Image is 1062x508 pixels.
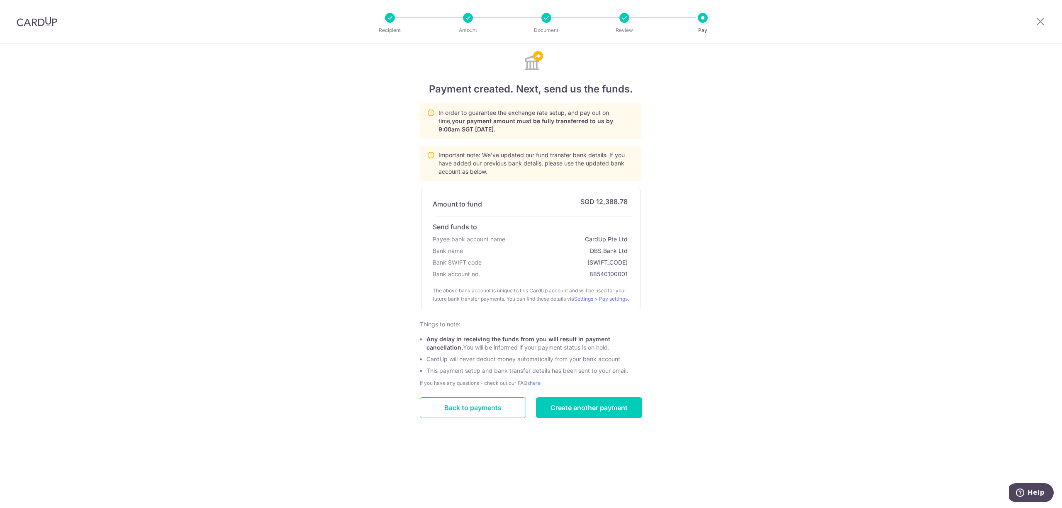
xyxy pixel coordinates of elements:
[516,26,577,34] p: Document
[426,367,642,375] li: This payment setup and bank transfer details has been sent to your email.
[17,17,57,27] img: CardUp
[585,233,629,245] div: CardUp Pte Ltd
[433,220,479,233] div: Send funds to
[438,151,635,176] p: Important note: We've updated our fund transfer bank details. If you have added our previous bank...
[433,245,465,257] div: Bank name
[672,26,733,34] p: Pay
[574,296,628,302] a: Settings > Pay settings
[438,117,613,133] span: your payment amount must be fully transferred to us by 9:00am SGT [DATE].
[426,355,642,363] li: CardUp will never deduct money automatically from your bank account.
[590,245,629,257] div: DBS Bank Ltd
[580,195,629,213] div: SGD 12,388.78
[433,233,507,245] div: Payee bank account name
[536,397,642,418] a: Create another payment
[589,268,629,280] div: 88540100001
[438,109,635,134] p: In order to guarantee the exchange rate setup, and pay out on time,
[433,257,483,268] div: Bank SWIFT code
[420,379,642,387] div: If you have any questions - check out our FAQs
[587,257,629,268] div: [SWIFT_CODE]
[426,335,642,352] li: You will be informed if your payment status is on hold.
[1009,483,1054,504] iframe: Opens a widget where you can find more information
[359,26,421,34] p: Recipient
[429,280,633,303] div: The above bank account is unique to this CardUp account and will be used for your future bank tra...
[433,199,482,209] h4: Amount to fund
[437,26,499,34] p: Amount
[420,397,526,418] a: Back to payments
[420,82,642,97] h4: Payment created. Next, send us the funds.
[420,320,642,328] div: Things to note:
[530,380,541,386] a: here
[594,26,655,34] p: Review
[426,335,610,351] span: Any delay in receiving the funds from you will result in payment cancellation.
[433,268,482,280] div: Bank account no.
